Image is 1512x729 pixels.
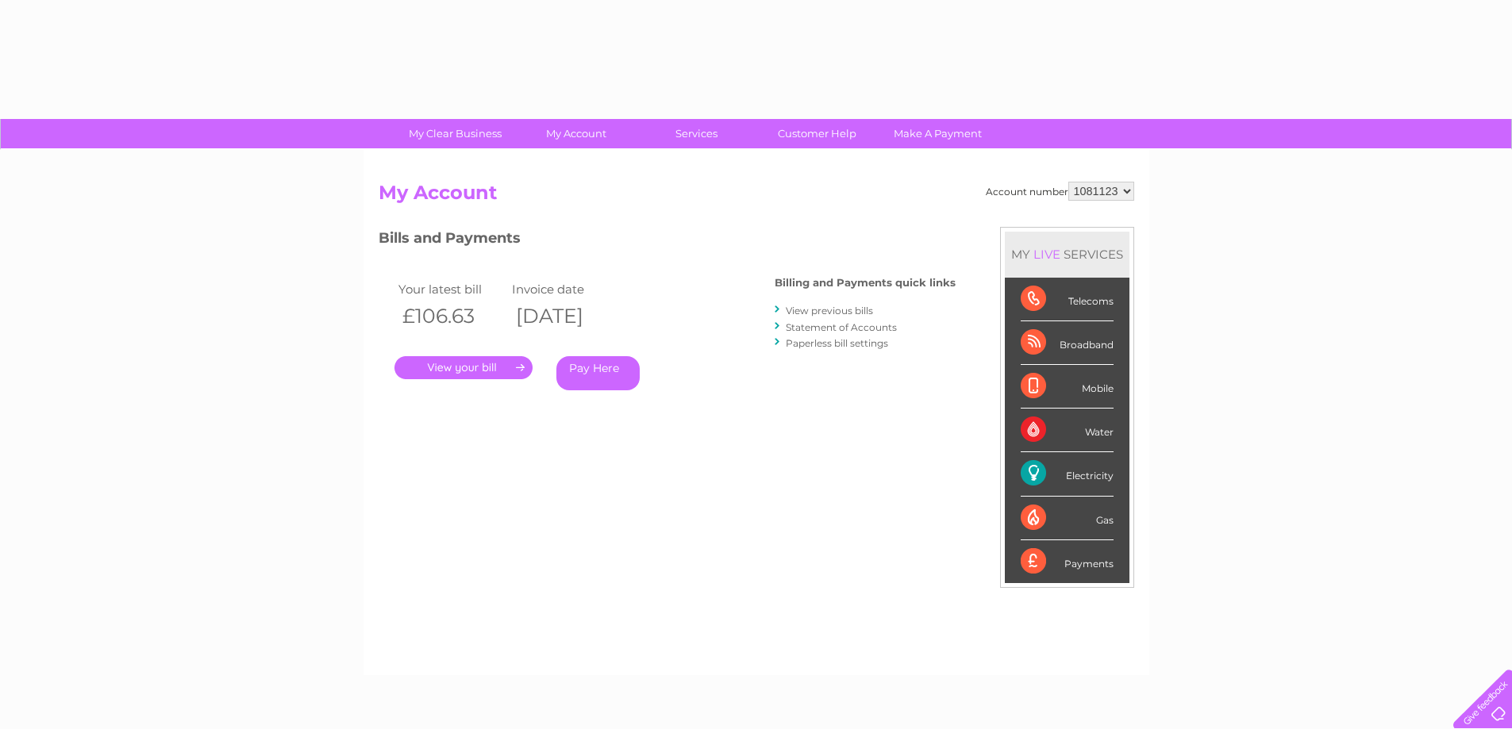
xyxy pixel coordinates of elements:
div: LIVE [1030,247,1064,262]
td: Your latest bill [394,278,509,300]
a: . [394,356,533,379]
a: Customer Help [752,119,883,148]
div: Electricity [1021,452,1114,496]
h3: Bills and Payments [379,227,956,255]
a: My Account [510,119,641,148]
h4: Billing and Payments quick links [775,277,956,289]
div: Mobile [1021,365,1114,409]
a: Services [631,119,762,148]
a: Paperless bill settings [786,337,888,349]
div: Gas [1021,497,1114,540]
a: Make A Payment [872,119,1003,148]
div: Account number [986,182,1134,201]
a: Pay Here [556,356,640,390]
div: Telecoms [1021,278,1114,321]
div: Broadband [1021,321,1114,365]
th: [DATE] [508,300,622,332]
h2: My Account [379,182,1134,212]
td: Invoice date [508,278,622,300]
th: £106.63 [394,300,509,332]
a: My Clear Business [390,119,521,148]
a: View previous bills [786,305,873,317]
div: Payments [1021,540,1114,583]
a: Statement of Accounts [786,321,897,333]
div: MY SERVICES [1005,232,1129,277]
div: Water [1021,409,1114,452]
